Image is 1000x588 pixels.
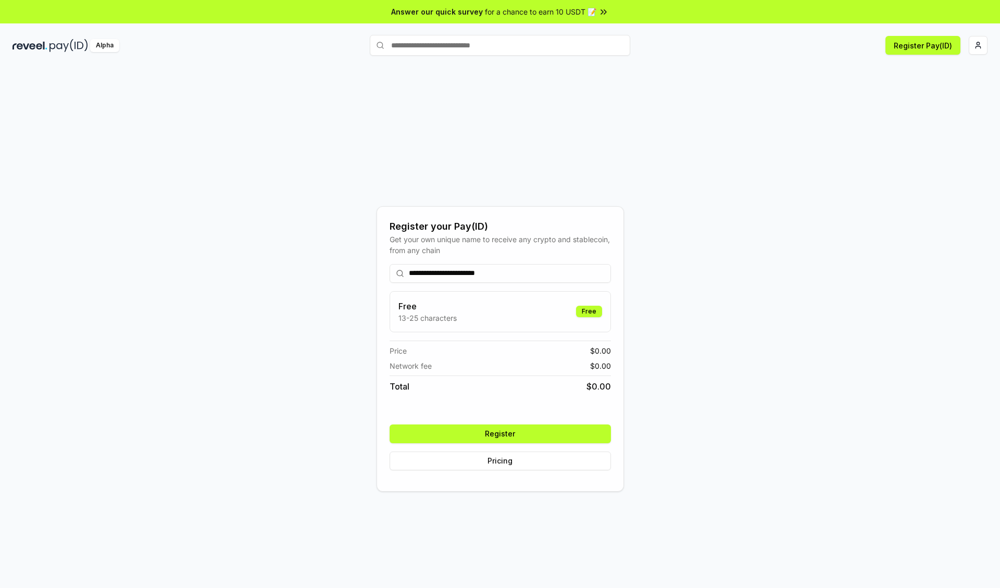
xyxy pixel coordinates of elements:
[49,39,88,52] img: pay_id
[485,6,596,17] span: for a chance to earn 10 USDT 📝
[590,360,611,371] span: $ 0.00
[390,219,611,234] div: Register your Pay(ID)
[576,306,602,317] div: Free
[390,360,432,371] span: Network fee
[398,312,457,323] p: 13-25 characters
[12,39,47,52] img: reveel_dark
[390,424,611,443] button: Register
[590,345,611,356] span: $ 0.00
[90,39,119,52] div: Alpha
[390,380,409,393] span: Total
[390,452,611,470] button: Pricing
[390,345,407,356] span: Price
[885,36,960,55] button: Register Pay(ID)
[586,380,611,393] span: $ 0.00
[398,300,457,312] h3: Free
[391,6,483,17] span: Answer our quick survey
[390,234,611,256] div: Get your own unique name to receive any crypto and stablecoin, from any chain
